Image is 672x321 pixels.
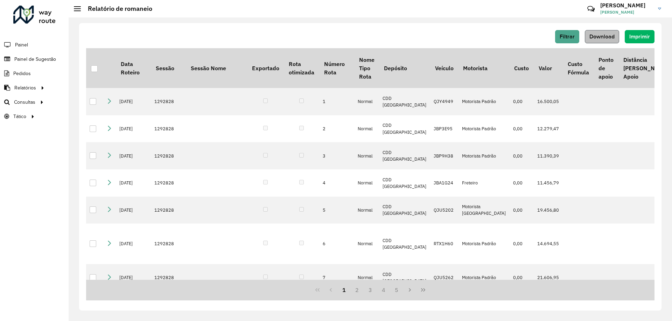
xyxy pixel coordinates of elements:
span: Consultas [14,99,35,106]
td: Motorista Padrão [458,88,510,115]
td: Motorista Padrão [458,264,510,291]
td: CDD [GEOGRAPHIC_DATA] [379,224,430,264]
th: Sessão Nome [186,48,247,88]
td: 1292828 [151,197,186,224]
td: 0,00 [510,197,534,224]
th: Valor [534,48,563,88]
td: 0,00 [510,142,534,169]
td: JBP3E95 [430,115,458,143]
button: Download [585,30,619,43]
td: 11.390,39 [534,142,563,169]
td: 4 [319,169,354,197]
th: Motorista [458,48,510,88]
th: Custo [510,48,534,88]
button: Filtrar [555,30,579,43]
th: Rota otimizada [284,48,319,88]
td: 1292828 [151,224,186,264]
span: Tático [13,113,26,120]
td: 0,00 [510,169,534,197]
button: 1 [337,283,351,297]
th: Sessão [151,48,186,88]
td: Normal [354,142,379,169]
button: Last Page [416,283,430,297]
td: CDD [GEOGRAPHIC_DATA] [379,264,430,291]
td: Normal [354,115,379,143]
td: 1292828 [151,115,186,143]
td: JBA1G24 [430,169,458,197]
td: 0,00 [510,264,534,291]
span: Download [589,34,615,39]
span: Painel [15,41,28,49]
span: [PERSON_NAME] [600,9,653,15]
h2: Relatório de romaneio [81,5,152,13]
td: Normal [354,224,379,264]
td: [DATE] [116,142,151,169]
th: Depósito [379,48,430,88]
th: Data Roteiro [116,48,151,88]
td: JBP9H38 [430,142,458,169]
td: Freteiro [458,169,510,197]
h3: [PERSON_NAME] [600,2,653,9]
td: QJY4949 [430,88,458,115]
td: 1292828 [151,88,186,115]
td: [DATE] [116,197,151,224]
td: Motorista Padrão [458,115,510,143]
th: Custo Fórmula [563,48,594,88]
td: 16.500,05 [534,88,563,115]
span: Pedidos [13,70,31,77]
button: 5 [390,283,404,297]
td: [DATE] [116,169,151,197]
td: 12.279,47 [534,115,563,143]
span: Filtrar [560,34,575,39]
td: 19.456,80 [534,197,563,224]
button: Next Page [403,283,416,297]
td: CDD [GEOGRAPHIC_DATA] [379,169,430,197]
td: Normal [354,197,379,224]
td: Normal [354,88,379,115]
th: Exportado [247,48,284,88]
button: 3 [364,283,377,297]
td: CDD [GEOGRAPHIC_DATA] [379,115,430,143]
td: 0,00 [510,224,534,264]
td: 6 [319,224,354,264]
button: 2 [350,283,364,297]
td: Motorista [GEOGRAPHIC_DATA] [458,197,510,224]
button: 4 [377,283,390,297]
td: QJU5262 [430,264,458,291]
span: Imprimir [629,34,650,39]
td: Normal [354,264,379,291]
td: 0,00 [510,88,534,115]
td: 1292828 [151,169,186,197]
th: Nome Tipo Rota [354,48,379,88]
td: 14.694,55 [534,224,563,264]
td: 5 [319,197,354,224]
td: 11.456,79 [534,169,563,197]
td: CDD [GEOGRAPHIC_DATA] [379,142,430,169]
th: Ponto de apoio [594,48,618,88]
td: Normal [354,169,379,197]
td: 1292828 [151,264,186,291]
td: CDD [GEOGRAPHIC_DATA] [379,197,430,224]
td: [DATE] [116,224,151,264]
td: CDD [GEOGRAPHIC_DATA] [379,88,430,115]
td: QJU5202 [430,197,458,224]
td: Motorista Padrão [458,142,510,169]
td: 1292828 [151,142,186,169]
button: Imprimir [625,30,654,43]
th: Número Rota [319,48,354,88]
td: [DATE] [116,88,151,115]
td: 2 [319,115,354,143]
a: Contato Rápido [583,1,598,16]
td: RTX1H60 [430,224,458,264]
td: 21.606,95 [534,264,563,291]
span: Relatórios [14,84,36,92]
td: 1 [319,88,354,115]
th: Veículo [430,48,458,88]
td: [DATE] [116,264,151,291]
td: 0,00 [510,115,534,143]
td: 3 [319,142,354,169]
td: [DATE] [116,115,151,143]
td: Motorista Padrão [458,224,510,264]
td: 7 [319,264,354,291]
span: Painel de Sugestão [14,56,56,63]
